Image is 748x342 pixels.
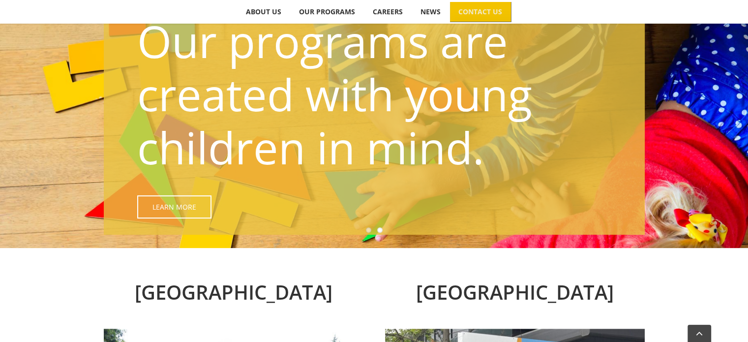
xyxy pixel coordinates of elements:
[377,227,383,233] a: 2
[458,8,502,15] span: CONTACT US
[238,2,290,22] a: ABOUT US
[137,195,211,218] a: Learn More
[364,2,412,22] a: CAREERS
[420,8,441,15] span: NEWS
[385,278,645,307] h2: [GEOGRAPHIC_DATA]
[366,227,371,233] a: 1
[246,8,281,15] span: ABOUT US
[291,2,364,22] a: OUR PROGRAMS
[152,203,196,211] span: Learn More
[373,8,403,15] span: CAREERS
[385,327,645,337] a: Surrey
[137,14,616,174] p: Our programs are created with young children in mind.
[412,2,449,22] a: NEWS
[299,8,355,15] span: OUR PROGRAMS
[104,278,363,307] h2: [GEOGRAPHIC_DATA]
[450,2,511,22] a: CONTACT US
